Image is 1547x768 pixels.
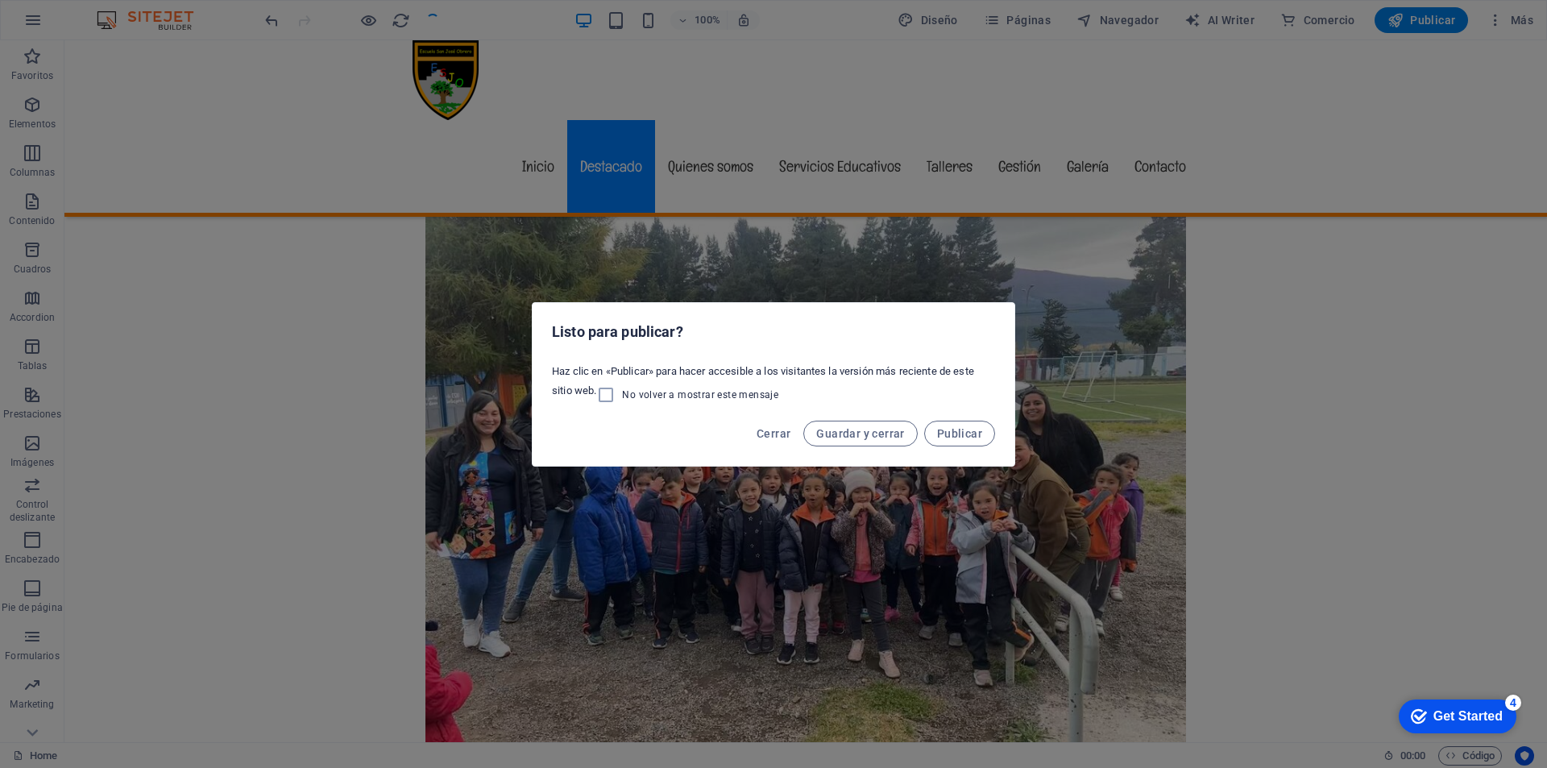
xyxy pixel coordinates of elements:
button: Guardar y cerrar [803,421,917,446]
h2: Listo para publicar? [552,322,995,342]
span: Cerrar [757,427,790,440]
div: Get Started 4 items remaining, 20% complete [13,8,131,42]
div: 4 [119,3,135,19]
span: Publicar [937,427,982,440]
span: Guardar y cerrar [816,427,904,440]
div: Haz clic en «Publicar» para hacer accesible a los visitantes la versión más reciente de este siti... [533,358,1014,411]
button: Cerrar [750,421,797,446]
div: Get Started [48,18,117,32]
button: Publicar [924,421,995,446]
span: No volver a mostrar este mensaje [622,388,778,401]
